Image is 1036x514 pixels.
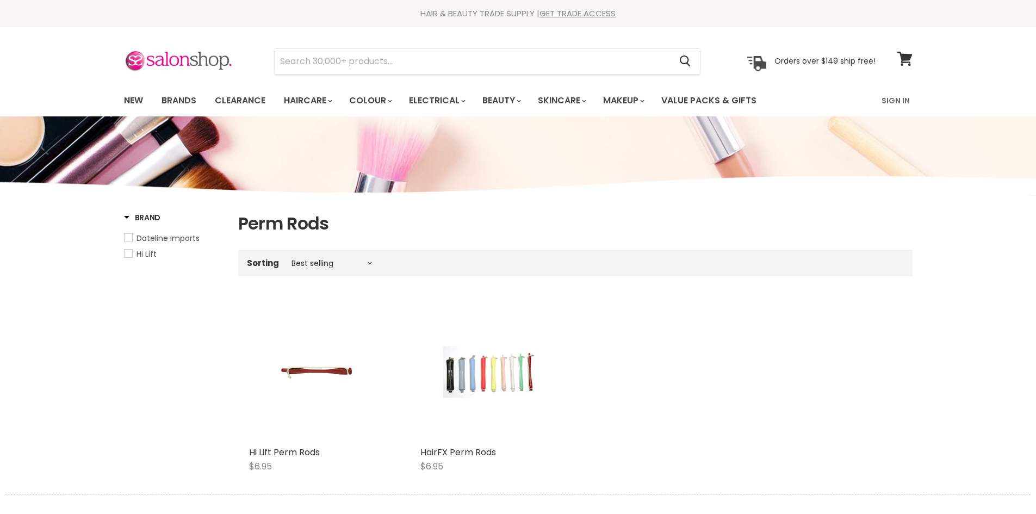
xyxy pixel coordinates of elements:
[272,302,364,441] img: Hi Lift Perm Rods
[530,89,593,112] a: Skincare
[153,89,204,112] a: Brands
[539,8,616,19] a: GET TRADE ACCESS
[275,49,671,74] input: Search
[276,89,339,112] a: Haircare
[207,89,274,112] a: Clearance
[124,212,161,223] h3: Brand
[774,56,876,66] p: Orders over $149 ship free!
[116,89,151,112] a: New
[124,248,225,260] a: Hi Lift
[420,302,559,441] a: HairFX Perm Rods
[137,233,200,244] span: Dateline Imports
[595,89,651,112] a: Makeup
[137,249,157,259] span: Hi Lift
[443,302,536,441] img: HairFX Perm Rods
[420,446,496,459] a: HairFX Perm Rods
[274,48,700,75] form: Product
[341,89,399,112] a: Colour
[110,85,926,116] nav: Main
[474,89,528,112] a: Beauty
[249,460,272,473] span: $6.95
[124,232,225,244] a: Dateline Imports
[249,302,388,441] a: Hi Lift Perm Rods
[653,89,765,112] a: Value Packs & Gifts
[249,446,320,459] a: Hi Lift Perm Rods
[420,460,443,473] span: $6.95
[238,212,913,235] h1: Perm Rods
[671,49,700,74] button: Search
[875,89,916,112] a: Sign In
[247,258,279,268] label: Sorting
[401,89,472,112] a: Electrical
[110,8,926,19] div: HAIR & BEAUTY TRADE SUPPLY |
[116,85,820,116] ul: Main menu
